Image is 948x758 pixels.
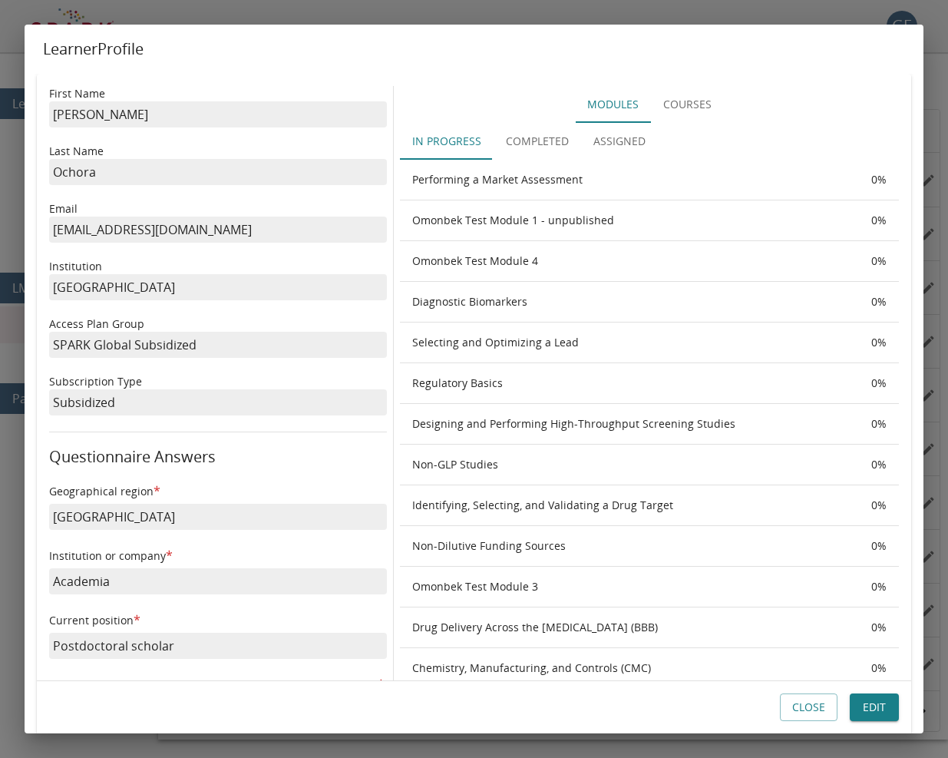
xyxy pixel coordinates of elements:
[400,86,899,123] div: Study Unit Types
[49,159,387,185] p: Ochora
[49,389,387,415] p: Subsidized
[49,611,387,629] h6: Current position
[400,445,859,485] th: Non-GLP Studies
[49,633,387,659] p: Postdoctoral scholar
[400,241,859,282] th: Omonbek Test Module 4
[859,160,899,200] th: 0 %
[859,241,899,282] th: 0 %
[859,526,899,567] th: 0 %
[400,404,859,445] th: Designing and Performing High-Throughput Screening Studies
[400,282,859,323] th: Diagnostic Biomarkers
[850,693,899,722] button: Edit
[859,648,899,689] th: 0 %
[400,123,899,160] div: Completion statuses
[400,648,859,689] th: Chemistry, Manufacturing, and Controls (CMC)
[400,607,859,648] th: Drug Delivery Across the [MEDICAL_DATA] (BBB)
[49,504,387,530] p: [GEOGRAPHIC_DATA]
[780,693,837,722] button: Close
[859,445,899,485] th: 0 %
[400,200,859,241] th: Omonbek Test Module 1 - unpublished
[49,101,387,127] p: [PERSON_NAME]
[651,86,724,123] button: Courses
[49,445,387,469] h6: Questionnaire Answers
[859,567,899,607] th: 0 %
[575,86,651,123] button: Modules
[49,568,387,594] p: Academia
[859,404,899,445] th: 0 %
[49,259,387,274] p: Institution
[400,323,859,363] th: Selecting and Optimizing a Lead
[49,374,387,389] p: Subscription Type
[400,123,494,160] button: In Progress
[400,160,859,200] th: Performing a Market Assessment
[581,123,658,160] button: Assigned
[859,282,899,323] th: 0 %
[859,200,899,241] th: 0 %
[859,363,899,404] th: 0 %
[859,485,899,526] th: 0 %
[400,567,859,607] th: Omonbek Test Module 3
[25,25,923,74] h2: Learner Profile
[49,274,387,300] p: [GEOGRAPHIC_DATA]
[49,546,387,564] h6: Institution or company
[49,217,387,243] p: [EMAIL_ADDRESS][DOMAIN_NAME]
[49,201,387,217] p: Email
[49,316,387,332] p: Access Plan Group
[49,144,387,159] p: Last Name
[859,323,899,363] th: 0 %
[49,86,387,101] p: First Name
[494,123,581,160] button: Completed
[400,485,859,526] th: Identifying, Selecting, and Validating a Drug Target
[49,482,387,500] h6: Geographical region
[49,332,387,358] p: SPARK Global Subsidized
[400,363,859,404] th: Regulatory Basics
[859,607,899,648] th: 0 %
[49,675,387,693] h6: Level of translational science / product development knowledge
[400,526,859,567] th: Non-Dilutive Funding Sources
